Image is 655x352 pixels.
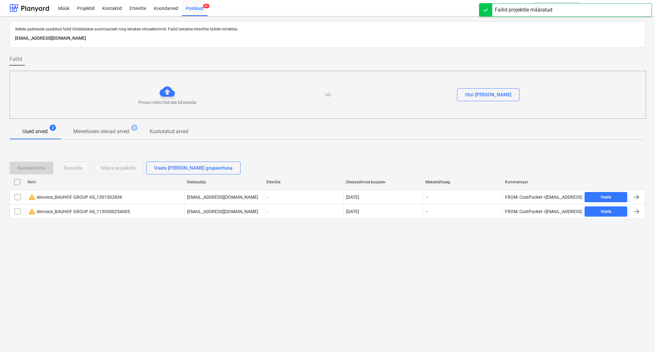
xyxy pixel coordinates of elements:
[266,180,341,184] div: Ettevõte
[601,194,611,201] div: Vaata
[50,124,56,131] span: 2
[346,195,359,200] div: [DATE]
[457,88,519,101] button: Otsi [PERSON_NAME]
[187,194,258,200] p: [EMAIL_ADDRESS][DOMAIN_NAME]
[585,206,627,217] button: Vaata
[623,321,655,352] iframe: Chat Widget
[465,91,511,99] div: Otsi [PERSON_NAME]
[28,208,36,215] span: warning
[154,164,233,172] div: Vaata [PERSON_NAME] grupeerituna
[73,128,129,135] p: Menetluses olevad arved
[426,208,429,215] span: -
[187,180,261,184] div: Üleslaadija
[28,180,182,184] div: Nimi
[22,128,48,135] p: Uued arved
[10,71,646,119] div: Proovi mõni fail siia lohistadavõiOtsi [PERSON_NAME]
[28,208,130,215] div: einvoice_BAUHOF GROUP AS_1130300254005
[15,35,640,42] p: [EMAIL_ADDRESS][DOMAIN_NAME]
[325,92,331,98] p: või
[10,55,22,63] span: Failid
[15,27,640,32] p: Sellele aadressile saadetud failid töödeldakse automaatselt ning tehakse viirusekontroll. Failid ...
[138,99,196,106] p: Proovi mõni fail siia lohistada
[346,209,359,214] div: [DATE]
[425,180,500,184] div: Maksetähtaeg
[131,124,138,131] span: 8
[28,193,36,201] span: warning
[505,180,580,184] div: Kommentaar
[623,321,655,352] div: Vestlusvidin
[585,192,627,202] button: Vaata
[264,192,343,202] div: -
[28,193,122,201] div: einvoice_BAUHOF GROUP AS_1301502836
[264,206,343,217] div: -
[426,194,429,200] span: -
[601,208,611,215] div: Vaata
[203,4,209,8] span: 9+
[187,208,258,215] p: [EMAIL_ADDRESS][DOMAIN_NAME]
[146,162,241,174] button: Vaata [PERSON_NAME] grupeerituna
[495,6,552,14] div: Failid projektile määratud
[346,180,420,184] div: Üleslaadimise kuupäev
[150,128,188,135] p: Kustutatud arved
